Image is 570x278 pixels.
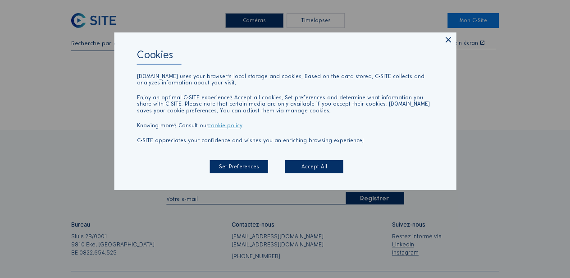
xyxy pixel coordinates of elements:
div: Set Preferences [210,160,268,173]
p: C-SITE appreciates your confidence and wishes you an enriching browsing experience! [137,137,433,143]
div: Accept All [285,160,343,173]
p: Enjoy an optimal C-SITE experience? Accept all cookies. Set preferences and determine what inform... [137,94,433,114]
div: Cookies [137,49,433,64]
p: [DOMAIN_NAME] uses your browser's local storage and cookies. Based on the data stored, C-SITE col... [137,73,433,86]
p: Knowing more? Consult our [137,122,433,128]
a: cookie policy [208,122,242,128]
